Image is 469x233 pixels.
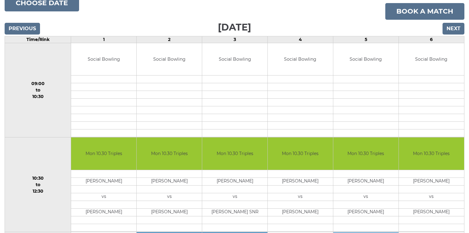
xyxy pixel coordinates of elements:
td: [PERSON_NAME] [137,178,202,185]
td: vs [333,193,399,201]
td: vs [71,193,136,201]
td: vs [202,193,267,201]
td: vs [137,193,202,201]
td: Mon 10.30 Triples [137,137,202,170]
td: Time/Rink [5,36,71,43]
td: [PERSON_NAME] [399,208,464,216]
td: [PERSON_NAME] [71,208,136,216]
td: Mon 10.30 Triples [399,137,464,170]
td: Mon 10.30 Triples [71,137,136,170]
td: Mon 10.30 Triples [333,137,399,170]
td: 2 [137,36,202,43]
td: Mon 10.30 Triples [268,137,333,170]
td: Social Bowling [268,43,333,76]
td: Social Bowling [399,43,464,76]
td: [PERSON_NAME] [202,178,267,185]
td: vs [399,193,464,201]
td: Social Bowling [333,43,399,76]
input: Previous [5,23,40,35]
td: [PERSON_NAME] [399,178,464,185]
td: 10:30 to 12:30 [5,137,71,232]
td: [PERSON_NAME] [333,178,399,185]
td: 3 [202,36,268,43]
td: [PERSON_NAME] SNR [202,208,267,216]
td: vs [268,193,333,201]
td: Social Bowling [202,43,267,76]
td: Mon 10.30 Triples [202,137,267,170]
td: Social Bowling [137,43,202,76]
a: Book a match [385,3,464,20]
td: [PERSON_NAME] [268,208,333,216]
td: 6 [399,36,464,43]
td: [PERSON_NAME] [137,208,202,216]
td: [PERSON_NAME] [268,178,333,185]
td: 5 [333,36,399,43]
td: 4 [268,36,333,43]
td: [PERSON_NAME] [71,178,136,185]
input: Next [443,23,464,35]
td: Social Bowling [71,43,136,76]
td: 09:00 to 10:30 [5,43,71,137]
td: 1 [71,36,137,43]
td: [PERSON_NAME] [333,208,399,216]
